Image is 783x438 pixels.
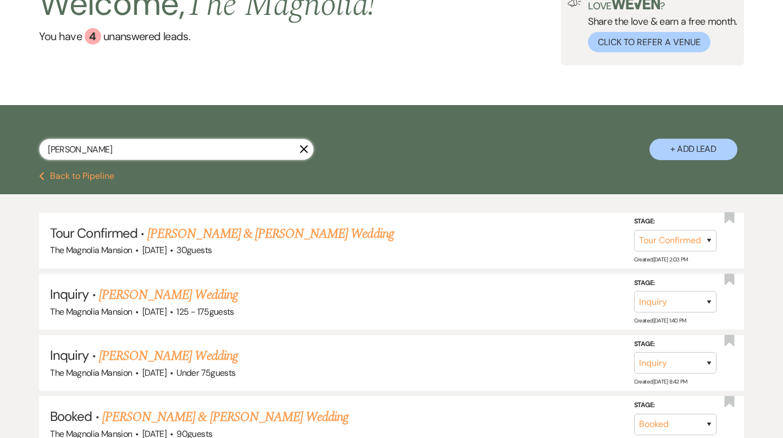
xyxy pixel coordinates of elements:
[176,367,235,379] span: Under 75 guests
[50,225,137,242] span: Tour Confirmed
[102,407,348,427] a: [PERSON_NAME] & [PERSON_NAME] Wedding
[50,408,92,425] span: Booked
[50,367,132,379] span: The Magnolia Mansion
[85,28,101,45] div: 4
[50,286,88,303] span: Inquiry
[99,285,238,305] a: [PERSON_NAME] Wedding
[142,306,166,317] span: [DATE]
[176,306,234,317] span: 125 - 175 guests
[39,172,114,180] button: Back to Pipeline
[50,347,88,364] span: Inquiry
[142,367,166,379] span: [DATE]
[39,139,314,160] input: Search by name, event date, email address or phone number
[176,244,212,256] span: 30 guests
[634,277,717,289] label: Stage:
[649,139,737,160] button: + Add Lead
[588,32,710,52] button: Click to Refer a Venue
[39,28,376,45] a: You have 4 unanswered leads.
[50,306,132,317] span: The Magnolia Mansion
[634,378,687,385] span: Created: [DATE] 8:42 PM
[147,224,393,244] a: [PERSON_NAME] & [PERSON_NAME] Wedding
[634,216,717,228] label: Stage:
[634,399,717,412] label: Stage:
[634,317,686,324] span: Created: [DATE] 1:40 PM
[634,256,688,263] span: Created: [DATE] 2:03 PM
[50,244,132,256] span: The Magnolia Mansion
[142,244,166,256] span: [DATE]
[99,346,238,366] a: [PERSON_NAME] Wedding
[634,338,717,351] label: Stage:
